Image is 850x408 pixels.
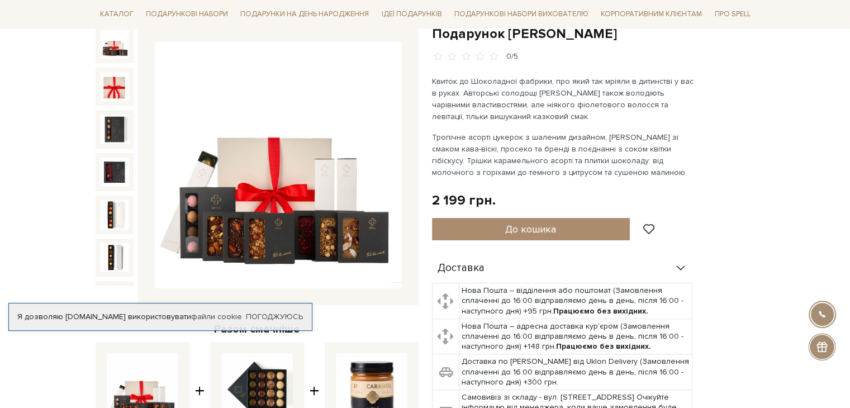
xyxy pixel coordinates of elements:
[191,312,242,321] a: файли cookie
[155,42,402,289] img: Подарунок Віллі Вонки
[246,312,303,322] a: Погоджуюсь
[506,51,518,62] div: 0/5
[9,312,312,322] div: Я дозволяю [DOMAIN_NAME] використовувати
[236,6,373,23] a: Подарунки на День народження
[432,192,496,209] div: 2 199 грн.
[505,223,556,235] span: До кошика
[438,263,485,273] span: Доставка
[100,243,129,272] img: Подарунок Віллі Вонки
[100,115,129,144] img: Подарунок Віллі Вонки
[432,131,694,178] p: Тропічне асорті цукерок з шаленим дизайном, [PERSON_NAME] зі смаком кава-віскі, просеко та бренді...
[100,200,129,229] img: Подарунок Віллі Вонки
[100,72,129,101] img: Подарунок Віллі Вонки
[432,218,630,240] button: До кошика
[553,306,648,316] b: Працюємо без вихідних.
[710,6,754,23] a: Про Spell
[100,158,129,187] img: Подарунок Віллі Вонки
[100,30,129,59] img: Подарунок Віллі Вонки
[459,354,692,390] td: Доставка по [PERSON_NAME] від Uklon Delivery (Замовлення сплаченні до 16:00 відправляємо день в д...
[432,25,755,42] h1: Подарунок [PERSON_NAME]
[377,6,446,23] a: Ідеї подарунків
[459,319,692,354] td: Нова Пошта – адресна доставка кур'єром (Замовлення сплаченні до 16:00 відправляємо день в день, п...
[459,283,692,319] td: Нова Пошта – відділення або поштомат (Замовлення сплаченні до 16:00 відправляємо день в день, піс...
[450,4,593,23] a: Подарункові набори вихователю
[141,6,232,23] a: Подарункові набори
[596,4,706,23] a: Корпоративним клієнтам
[556,341,651,351] b: Працюємо без вихідних.
[432,75,694,122] p: Квиток до Шоколадної фабрики, про який так мріяли в дитинстві у вас в руках. Авторські солодощі [...
[100,286,129,315] img: Подарунок Віллі Вонки
[96,6,138,23] a: Каталог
